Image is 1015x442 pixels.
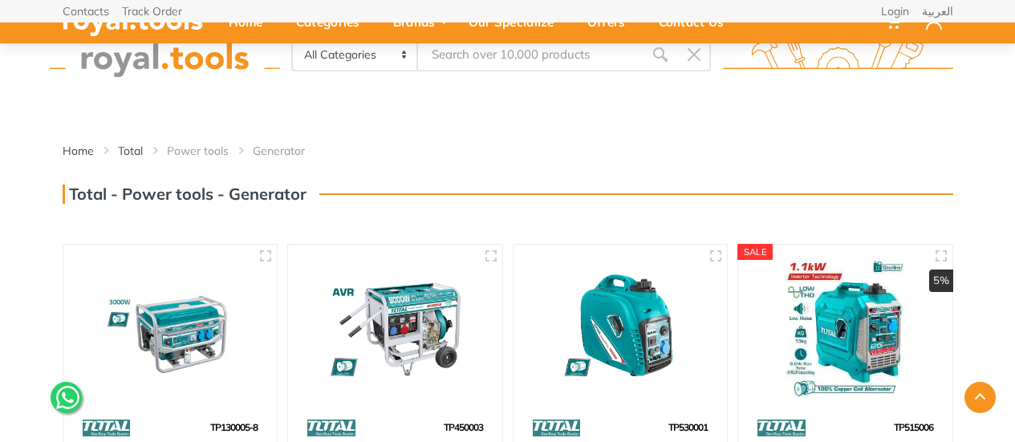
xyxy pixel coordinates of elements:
a: Total [118,143,143,159]
a: Home [63,143,94,159]
h3: Total - Power tools - Generator [63,185,307,204]
img: 86.webp [533,414,581,442]
div: SALE [737,244,773,260]
img: 86.webp [83,414,131,442]
input: Site search [418,38,643,71]
img: Royal Tools - Inverter gasoline Generator 2.0K.W [528,259,713,398]
div: 5% [929,270,953,292]
img: Royal Tools - 1.1KW Inverter gasoline generator [753,259,938,398]
a: Track Order [122,6,182,17]
img: royal.tools Logo [723,33,953,77]
span: TP530001 [668,421,708,433]
img: Royal Tools - Diesel generator 5KW 16L [302,259,488,398]
a: Login [881,6,909,17]
a: Power tools [167,143,229,159]
span: TP450003 [444,421,483,433]
span: TP515006 [894,421,933,433]
span: TP130005-8 [210,421,258,433]
img: Royal Tools - Gasoline generator 3KW 15L [78,259,263,398]
img: 86.webp [757,414,806,442]
img: royal.tools Logo [50,33,280,77]
select: Category [293,39,419,70]
li: Generator [253,143,329,159]
img: 86.webp [307,414,355,442]
a: العربية [922,6,953,17]
nav: breadcrumb [63,143,953,159]
a: Contacts [63,6,109,17]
